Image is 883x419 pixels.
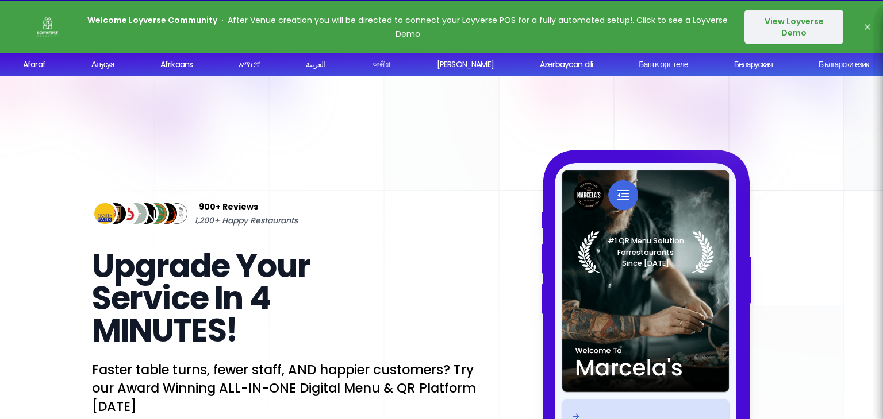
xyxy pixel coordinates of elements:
[87,14,217,26] strong: Welcome Loyverse Community
[164,201,190,227] img: Review Img
[154,201,180,227] img: Review Img
[732,59,771,71] div: Беларуская
[92,243,310,353] span: Upgrade Your Service In 4 MINUTES!
[102,201,128,227] img: Review Img
[538,59,591,71] div: Azərbaycan dili
[637,59,686,71] div: Башҡорт теле
[817,59,867,71] div: Български език
[21,59,44,71] div: Afaraf
[199,200,258,214] span: 900+ Reviews
[123,201,149,227] img: Review Img
[113,201,139,227] img: Review Img
[144,201,170,227] img: Review Img
[578,231,714,273] img: Laurel
[92,201,118,227] img: Review Img
[159,59,191,71] div: Afrikaans
[237,59,258,71] div: አማርኛ
[90,59,113,71] div: Аҧсуа
[194,214,298,227] span: 1,200+ Happy Restaurants
[435,59,492,71] div: [PERSON_NAME]
[744,10,843,44] button: View Loyverse Demo
[370,59,388,71] div: অসমীয়া
[304,59,323,71] div: العربية
[87,13,728,41] p: After Venue creation you will be directed to connect your Loyverse POS for a fully automated setu...
[92,360,478,416] p: Faster table turns, fewer staff, AND happier customers? Try our Award Winning ALL-IN-ONE Digital ...
[133,201,159,227] img: Review Img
